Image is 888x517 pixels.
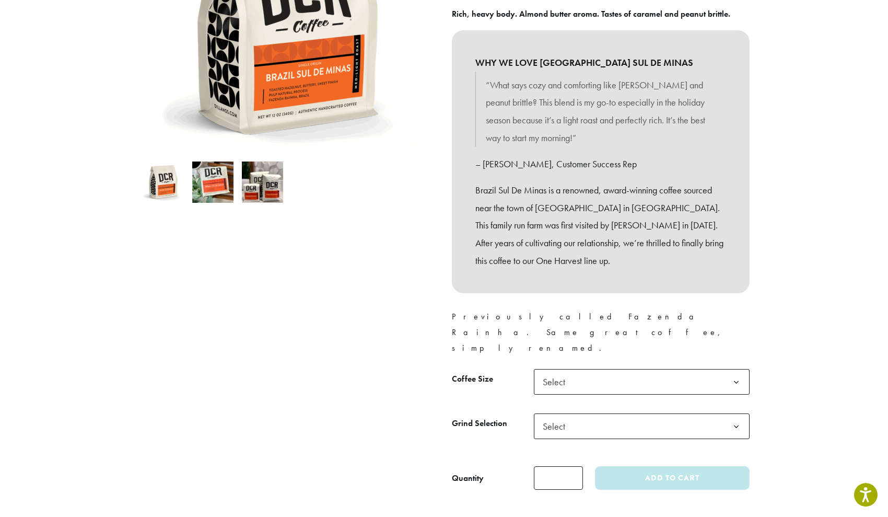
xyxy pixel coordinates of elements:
[192,162,233,203] img: Brazil Sul De Minas - Image 2
[452,309,750,356] p: Previously called Fazenda Rainha. Same great coffee, simply renamed.
[534,466,583,490] input: Product quantity
[143,162,184,203] img: Brazil Sul De Minas
[539,416,576,436] span: Select
[534,369,750,395] span: Select
[452,472,484,485] div: Quantity
[452,372,534,387] label: Coffee Size
[595,466,750,490] button: Add to cart
[534,413,750,439] span: Select
[452,8,730,19] b: Rich, heavy body. Almond butter aroma. Tastes of caramel and peanut brittle.
[539,372,576,392] span: Select
[475,181,726,270] p: Brazil Sul De Minas is a renowned, award-winning coffee sourced near the town of [GEOGRAPHIC_DATA...
[475,54,726,72] b: WHY WE LOVE [GEOGRAPHIC_DATA] SUL DE MINAS
[452,416,534,431] label: Grind Selection
[486,76,716,147] p: “What says cozy and comforting like [PERSON_NAME] and peanut brittle? This blend is my go-to espe...
[475,155,726,173] p: – [PERSON_NAME], Customer Success Rep
[242,162,283,203] img: Brazil Sul De Minas - Image 3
